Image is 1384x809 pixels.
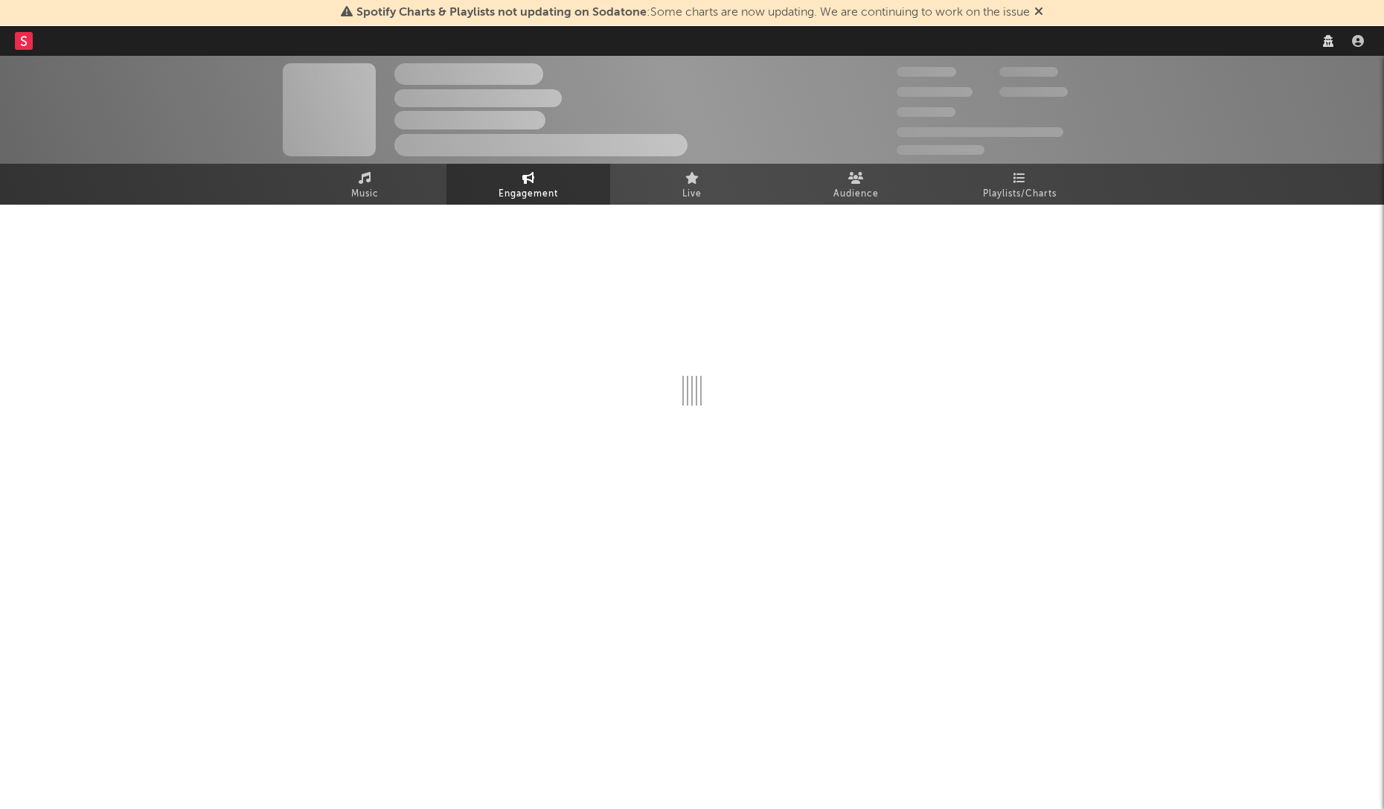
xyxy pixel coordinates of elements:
[1034,7,1043,19] span: Dismiss
[897,107,955,117] span: 100,000
[499,185,558,203] span: Engagement
[283,164,446,205] a: Music
[897,67,956,77] span: 300,000
[897,145,984,155] span: Jump Score: 85.0
[833,185,879,203] span: Audience
[999,67,1058,77] span: 100,000
[897,87,973,97] span: 50,000,000
[356,7,647,19] span: Spotify Charts & Playlists not updating on Sodatone
[774,164,938,205] a: Audience
[983,185,1057,203] span: Playlists/Charts
[682,185,702,203] span: Live
[356,7,1030,19] span: : Some charts are now updating. We are continuing to work on the issue
[351,185,379,203] span: Music
[610,164,774,205] a: Live
[897,127,1063,137] span: 50,000,000 Monthly Listeners
[446,164,610,205] a: Engagement
[999,87,1068,97] span: 1,000,000
[938,164,1101,205] a: Playlists/Charts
